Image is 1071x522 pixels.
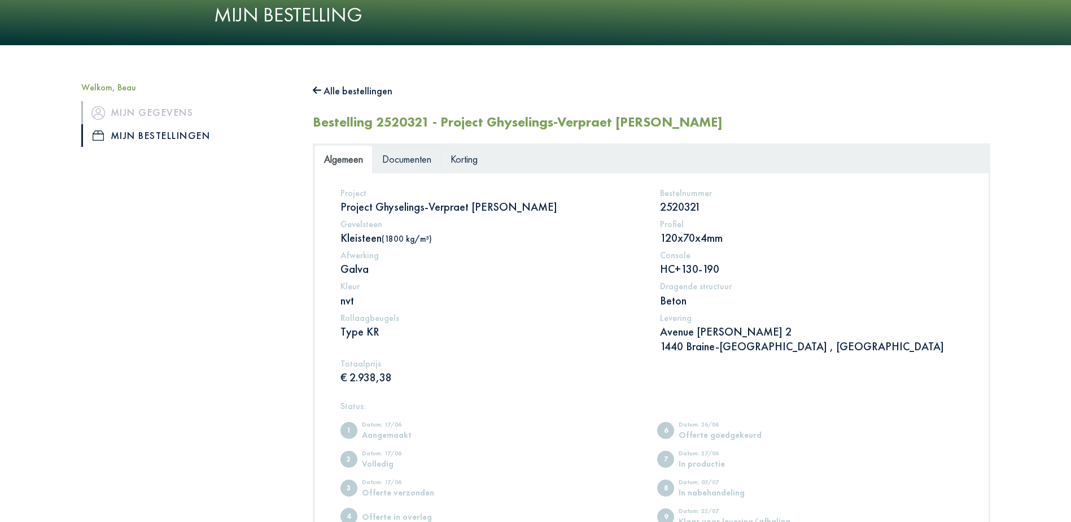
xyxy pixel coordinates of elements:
[657,451,674,468] span: In productie
[313,114,723,130] h2: Bestelling 2520321 - Project Ghyselings-Verpraet [PERSON_NAME]
[382,233,432,244] span: (1800 kg/m³)
[324,153,363,166] span: Algemeen
[340,401,963,411] h5: Status:
[362,512,455,521] div: Offerte in overleg
[660,219,963,229] h5: Profiel
[679,421,772,430] div: Datum: 26/06
[93,130,104,141] img: icon
[660,250,963,260] h5: Console
[679,459,772,468] div: In productie
[340,480,357,497] span: Offerte verzonden
[660,262,963,276] p: HC+130-190
[660,199,963,214] p: 2520321
[340,370,644,385] p: € 2.938,38
[313,82,393,100] button: Alle bestellingen
[314,145,989,173] ul: Tabs
[340,293,644,308] p: nvt
[340,199,644,214] p: Project Ghyselings-Verpraet [PERSON_NAME]
[679,508,790,517] div: Datum: 22/07
[340,312,644,323] h5: Rollaagbeugels
[362,430,455,439] div: Aangemaakt
[81,82,296,93] h5: Welkom, Beau
[362,459,455,468] div: Volledig
[362,479,455,488] div: Datum: 17/06
[362,488,455,497] div: Offerte verzonden
[340,250,644,260] h5: Afwerking
[340,324,644,339] p: Type KR
[81,101,296,124] a: iconMijn gegevens
[340,262,644,276] p: Galva
[340,422,357,439] span: Aangemaakt
[679,450,772,459] div: Datum: 27/06
[660,281,963,292] h5: Dragende structuur
[214,3,858,27] h1: Mijn bestelling
[340,230,644,245] p: Kleisteen
[340,358,644,369] h5: Totaalprijs
[660,188,963,198] h5: Bestelnummer
[362,421,455,430] div: Datum: 17/06
[679,488,772,497] div: In nabehandeling
[91,106,105,120] img: icon
[660,312,963,323] h5: Levering
[679,430,772,439] div: Offerte goedgekeurd
[340,219,644,229] h5: Gevelsteen
[81,124,296,147] a: iconMijn bestellingen
[660,324,963,354] p: Avenue [PERSON_NAME] 2 1440 Braine-[GEOGRAPHIC_DATA] , [GEOGRAPHIC_DATA]
[340,188,644,198] h5: Project
[382,153,431,166] span: Documenten
[362,450,455,459] div: Datum: 17/06
[660,293,963,308] p: Beton
[340,281,644,292] h5: Kleur
[660,230,963,245] p: 120x70x4mm
[679,479,772,488] div: Datum: 03/07
[657,480,674,497] span: In nabehandeling
[340,451,357,468] span: Volledig
[657,422,674,439] span: Offerte goedgekeurd
[451,153,478,166] span: Korting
